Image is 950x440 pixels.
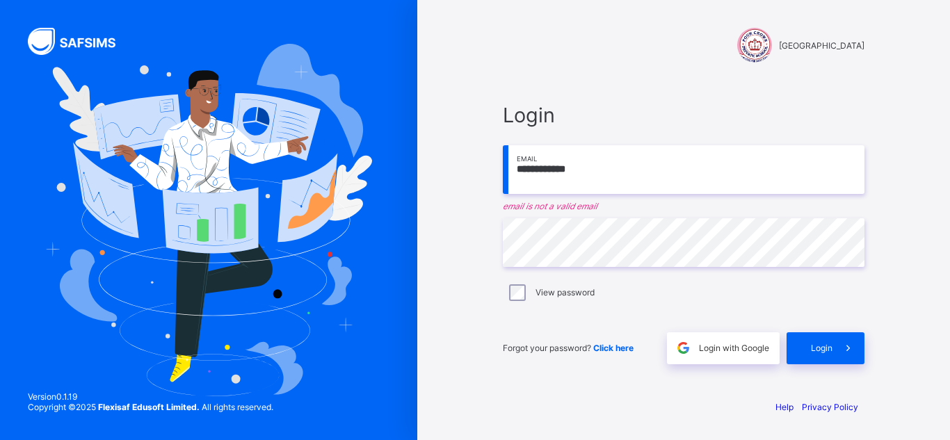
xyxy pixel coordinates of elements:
a: Click here [593,343,634,353]
span: Login with Google [699,343,769,353]
a: Help [775,402,794,412]
span: Copyright © 2025 All rights reserved. [28,402,273,412]
em: email is not a valid email [503,201,864,211]
span: Login [811,343,832,353]
a: Privacy Policy [802,402,858,412]
label: View password [536,287,595,298]
span: Version 0.1.19 [28,391,273,402]
img: google.396cfc9801f0270233282035f929180a.svg [675,340,691,356]
strong: Flexisaf Edusoft Limited. [98,402,200,412]
img: SAFSIMS Logo [28,28,132,55]
span: Login [503,103,864,127]
span: [GEOGRAPHIC_DATA] [779,40,864,51]
span: Forgot your password? [503,343,634,353]
img: Hero Image [45,44,373,396]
